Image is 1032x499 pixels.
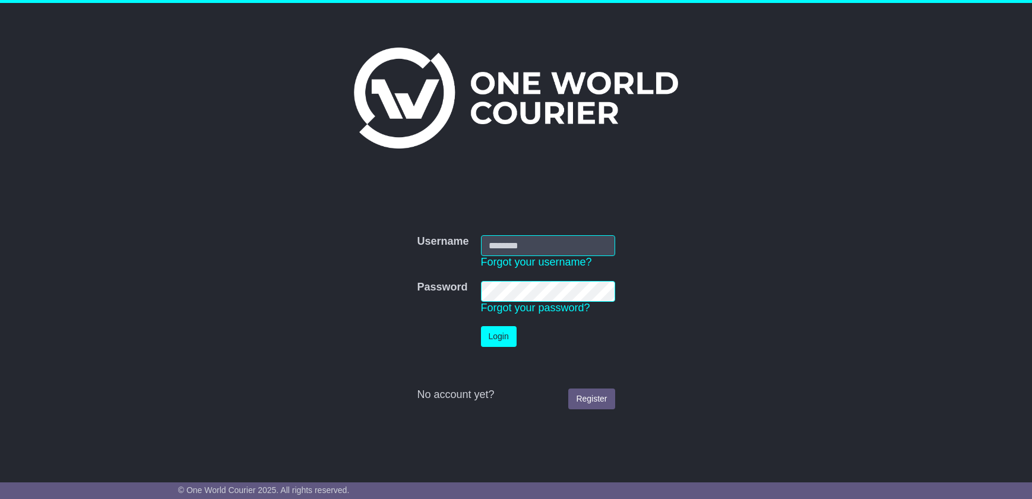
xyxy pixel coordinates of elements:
[178,485,350,495] span: © One World Courier 2025. All rights reserved.
[417,389,615,402] div: No account yet?
[568,389,615,409] a: Register
[417,281,467,294] label: Password
[481,326,517,347] button: Login
[481,302,590,314] a: Forgot your password?
[354,48,678,149] img: One World
[481,256,592,268] a: Forgot your username?
[417,235,468,248] label: Username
